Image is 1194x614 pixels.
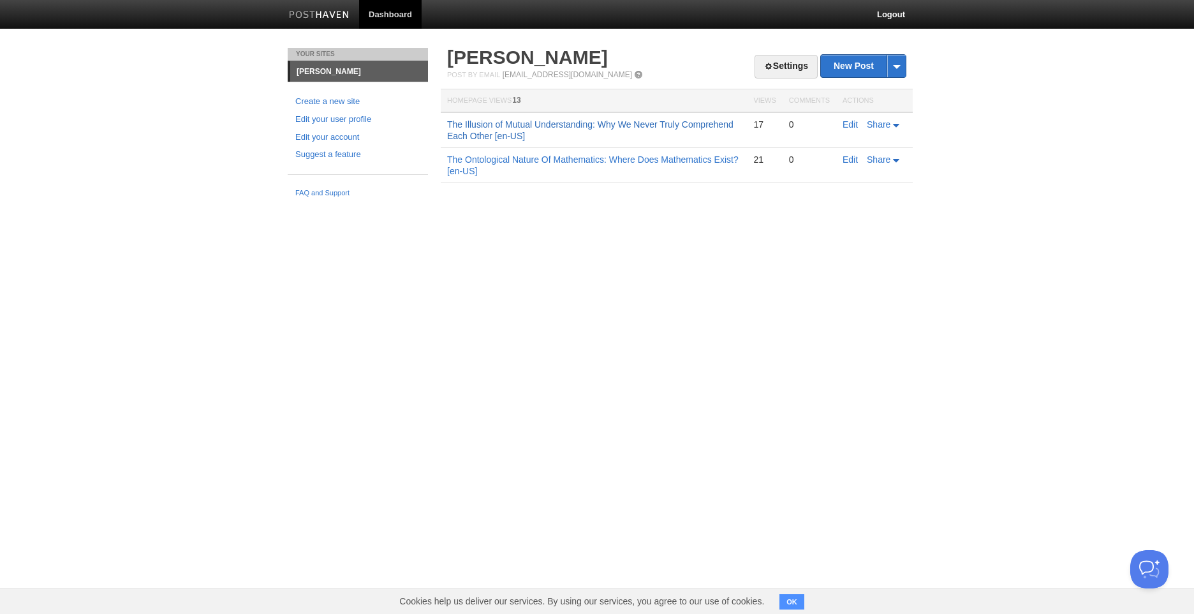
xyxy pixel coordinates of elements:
[288,48,428,61] li: Your Sites
[295,148,420,161] a: Suggest a feature
[753,119,776,130] div: 17
[867,154,890,165] span: Share
[789,119,830,130] div: 0
[503,70,632,79] a: [EMAIL_ADDRESS][DOMAIN_NAME]
[447,119,733,141] a: The Illusion of Mutual Understanding: Why We Never Truly Comprehend Each Other [en-US]
[779,594,804,610] button: OK
[836,89,913,113] th: Actions
[295,188,420,199] a: FAQ and Support
[747,89,782,113] th: Views
[843,154,858,165] a: Edit
[447,47,608,68] a: [PERSON_NAME]
[783,89,836,113] th: Comments
[512,96,520,105] span: 13
[789,154,830,165] div: 0
[447,71,500,79] span: Post by Email
[289,11,350,20] img: Posthaven-bar
[753,154,776,165] div: 21
[441,89,747,113] th: Homepage Views
[295,113,420,126] a: Edit your user profile
[755,55,818,79] a: Settings
[295,131,420,144] a: Edit your account
[821,55,906,77] a: New Post
[290,61,428,82] a: [PERSON_NAME]
[447,154,739,176] a: The Ontological Nature Of Mathematics: Where Does Mathematics Exist? [en-US]
[1130,550,1168,588] iframe: Help Scout Beacon - Open
[867,119,890,130] span: Share
[387,588,777,614] span: Cookies help us deliver our services. By using our services, you agree to our use of cookies.
[843,119,858,130] a: Edit
[295,95,420,109] a: Create a new site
